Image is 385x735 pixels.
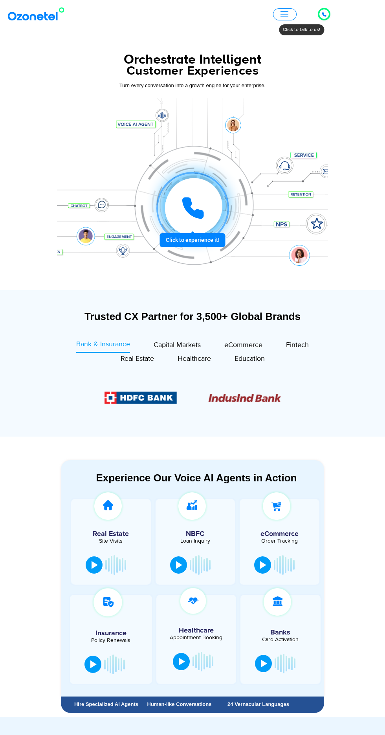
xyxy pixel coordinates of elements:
[244,637,317,642] div: Card Activation
[159,538,231,544] div: Loan Inquiry
[224,341,262,349] span: eCommerce
[57,62,328,80] div: Customer Experiences
[73,702,140,707] div: Hire Specialized AI Agents
[209,394,281,402] img: Picture10.png
[162,635,231,640] div: Appointment Booking
[121,355,154,363] span: Real Estate
[235,353,265,367] a: Education
[224,339,262,353] a: eCommerce
[76,340,130,349] span: Bank & Insurance
[61,310,324,324] div: Trusted CX Partner for 3,500+ Global Brands
[104,391,177,404] div: 2 / 6
[286,339,309,353] a: Fintech
[76,339,130,353] a: Bank & Insurance
[178,353,211,367] a: Healthcare
[162,627,231,634] h5: Healthcare
[104,391,177,404] img: Picture9.png
[154,339,201,353] a: Capital Markets
[244,629,317,636] h5: Banks
[244,530,315,538] h5: eCommerce
[209,393,281,402] div: 3 / 6
[74,638,148,643] div: Policy Renewals
[178,355,211,363] span: Healthcare
[286,341,309,349] span: Fintech
[75,530,147,538] h5: Real Estate
[104,385,281,411] div: Image Carousel
[144,702,215,707] div: Human-like Conversations
[74,630,148,637] h5: Insurance
[121,353,154,367] a: Real Estate
[223,702,294,707] div: 24 Vernacular Languages
[57,53,328,66] div: Orchestrate Intelligent
[75,538,147,544] div: Site Visits
[57,81,328,90] div: Turn every conversation into a growth engine for your enterprise.
[69,472,324,484] div: Experience Our Voice AI Agents in Action
[235,355,265,363] span: Education
[159,530,231,538] h5: NBFC
[154,341,201,349] span: Capital Markets
[244,538,315,544] div: Order Tracking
